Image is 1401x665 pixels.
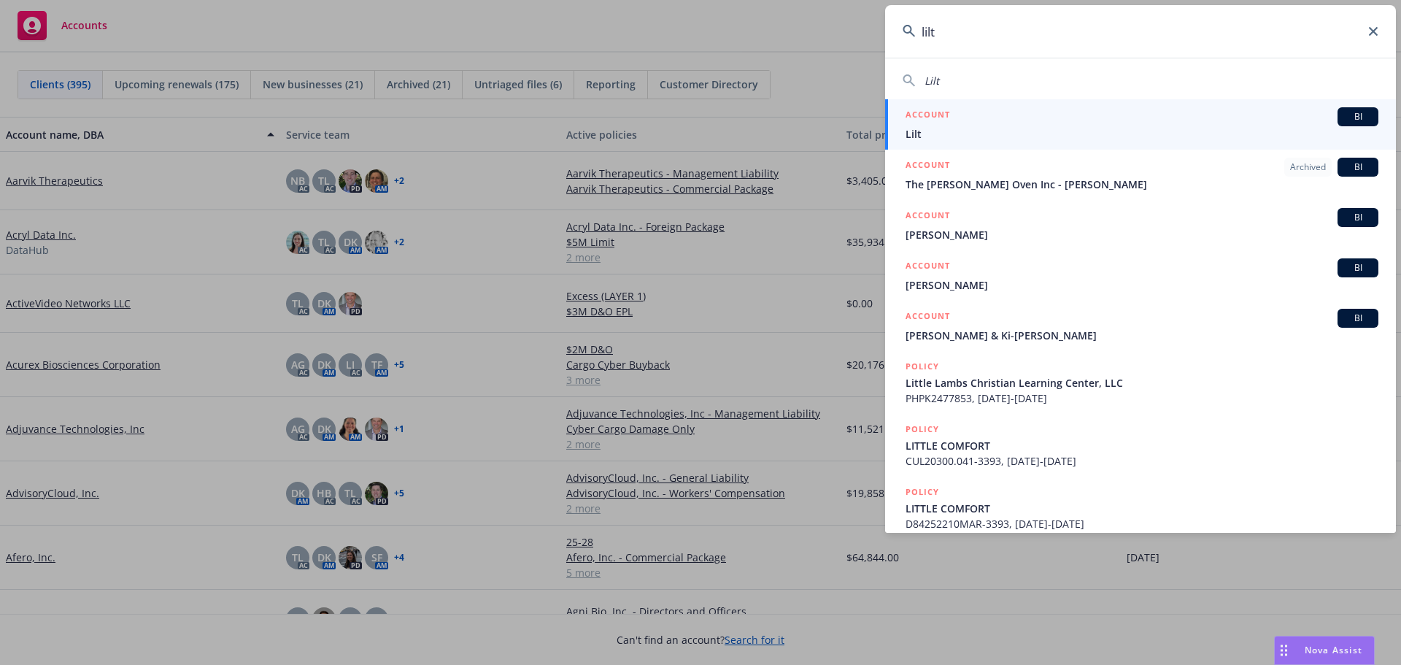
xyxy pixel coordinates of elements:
span: CUL20300.041-3393, [DATE]-[DATE] [906,453,1378,469]
span: The [PERSON_NAME] Oven Inc - [PERSON_NAME] [906,177,1378,192]
h5: ACCOUNT [906,258,950,276]
a: POLICYLITTLE COMFORTCUL20300.041-3393, [DATE]-[DATE] [885,414,1396,477]
span: LITTLE COMFORT [906,438,1378,453]
span: BI [1343,312,1373,325]
span: BI [1343,261,1373,274]
h5: POLICY [906,422,939,437]
span: BI [1343,161,1373,174]
span: LITTLE COMFORT [906,501,1378,516]
h5: POLICY [906,485,939,499]
a: POLICYLITTLE COMFORTD84252210MAR-3393, [DATE]-[DATE] [885,477,1396,539]
a: ACCOUNTBI[PERSON_NAME] & Ki-[PERSON_NAME] [885,301,1396,351]
span: BI [1343,110,1373,123]
span: Lilt [906,126,1378,142]
span: Nova Assist [1305,644,1362,656]
div: Drag to move [1275,637,1293,664]
span: Archived [1290,161,1326,174]
a: ACCOUNTBILilt [885,99,1396,150]
a: ACCOUNTBI[PERSON_NAME] [885,200,1396,250]
h5: ACCOUNT [906,158,950,175]
h5: POLICY [906,359,939,374]
span: Lilt [925,74,939,88]
span: Little Lambs Christian Learning Center, LLC [906,375,1378,391]
a: ACCOUNTBI[PERSON_NAME] [885,250,1396,301]
h5: ACCOUNT [906,107,950,125]
span: BI [1343,211,1373,224]
span: [PERSON_NAME] [906,277,1378,293]
span: [PERSON_NAME] [906,227,1378,242]
span: PHPK2477853, [DATE]-[DATE] [906,391,1378,406]
h5: ACCOUNT [906,309,950,326]
span: D84252210MAR-3393, [DATE]-[DATE] [906,516,1378,531]
h5: ACCOUNT [906,208,950,226]
button: Nova Assist [1274,636,1375,665]
input: Search... [885,5,1396,58]
a: ACCOUNTArchivedBIThe [PERSON_NAME] Oven Inc - [PERSON_NAME] [885,150,1396,200]
a: POLICYLittle Lambs Christian Learning Center, LLCPHPK2477853, [DATE]-[DATE] [885,351,1396,414]
span: [PERSON_NAME] & Ki-[PERSON_NAME] [906,328,1378,343]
